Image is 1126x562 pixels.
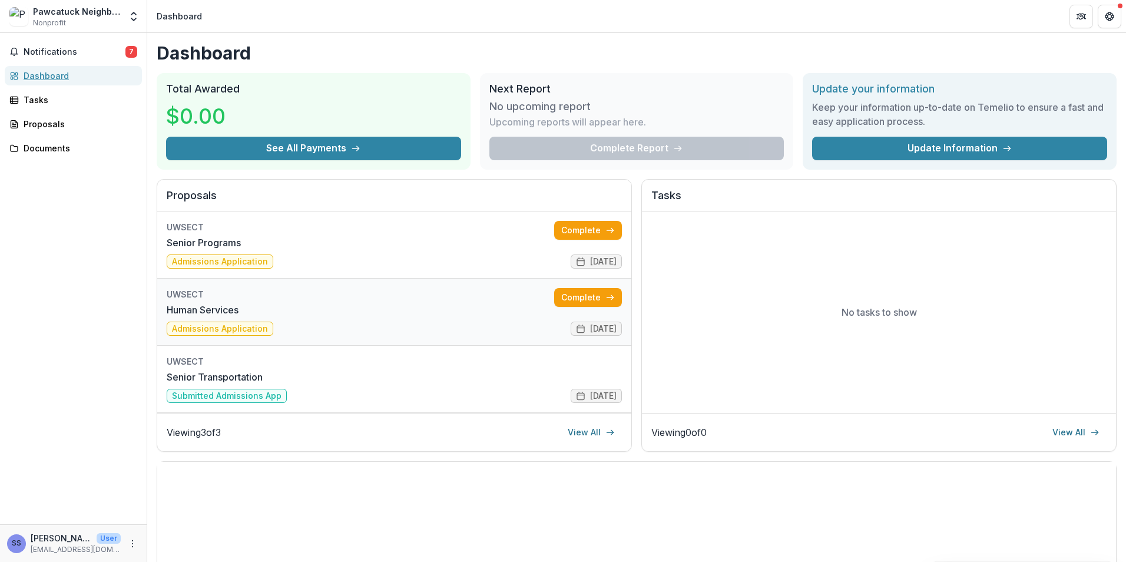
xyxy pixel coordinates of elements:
[167,236,241,250] a: Senior Programs
[12,540,21,547] div: Susan Sedensky
[166,100,254,132] h3: $0.00
[33,18,66,28] span: Nonprofit
[5,66,142,85] a: Dashboard
[554,288,622,307] a: Complete
[125,46,137,58] span: 7
[157,10,202,22] div: Dashboard
[24,70,133,82] div: Dashboard
[97,533,121,544] p: User
[561,423,622,442] a: View All
[5,90,142,110] a: Tasks
[24,47,125,57] span: Notifications
[5,42,142,61] button: Notifications7
[24,94,133,106] div: Tasks
[1045,423,1107,442] a: View All
[24,118,133,130] div: Proposals
[125,5,142,28] button: Open entity switcher
[5,138,142,158] a: Documents
[166,137,461,160] button: See All Payments
[33,5,121,18] div: Pawcatuck Neighborhood Center, Inc.
[167,303,239,317] a: Human Services
[9,7,28,26] img: Pawcatuck Neighborhood Center, Inc.
[489,82,784,95] h2: Next Report
[24,142,133,154] div: Documents
[167,425,221,439] p: Viewing 3 of 3
[812,137,1107,160] a: Update Information
[1098,5,1121,28] button: Get Help
[812,82,1107,95] h2: Update your information
[651,189,1107,211] h2: Tasks
[31,532,92,544] p: [PERSON_NAME]
[157,42,1117,64] h1: Dashboard
[842,305,917,319] p: No tasks to show
[489,100,591,113] h3: No upcoming report
[1069,5,1093,28] button: Partners
[489,115,646,129] p: Upcoming reports will appear here.
[5,114,142,134] a: Proposals
[812,100,1107,128] h3: Keep your information up-to-date on Temelio to ensure a fast and easy application process.
[167,189,622,211] h2: Proposals
[125,537,140,551] button: More
[166,82,461,95] h2: Total Awarded
[167,370,263,384] a: Senior Transportation
[152,8,207,25] nav: breadcrumb
[31,544,121,555] p: [EMAIL_ADDRESS][DOMAIN_NAME]
[651,425,707,439] p: Viewing 0 of 0
[554,221,622,240] a: Complete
